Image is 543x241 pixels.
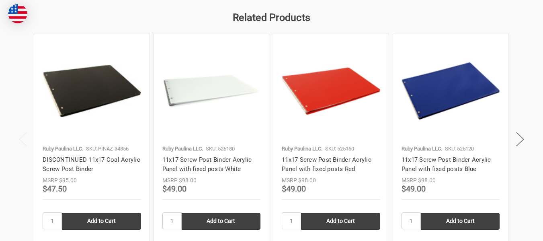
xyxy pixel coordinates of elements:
p: Ruby Paulina LLC. [282,145,322,153]
span: $95.00 [59,177,77,183]
span: $98.00 [179,177,197,183]
div: MSRP [43,176,58,185]
img: DISCONTINUED 11x17 Coal Acrylic Screw Post Binder [43,65,141,117]
a: 11x17 Screw Post Binder Acrylic Panel with fixed posts White [162,156,252,173]
p: SKU: 525160 [325,145,354,153]
span: $98.00 [418,177,436,183]
a: 11x17 Screw Post Binder Acrylic Panel with fixed posts Blue [402,156,491,173]
div: MSRP [162,176,178,185]
h2: Related Products [34,10,509,25]
img: 11x17 Screw Post Binder Acrylic Panel with fixed posts Red [282,42,380,140]
img: 11x17 Screw Post Binder Acrylic Panel with fixed posts White [162,42,261,140]
button: Previous [15,127,31,152]
p: SKU: 525120 [445,145,474,153]
p: Ruby Paulina LLC. [43,145,83,153]
a: 11x17 Screw Post Binder Acrylic Panel with fixed posts Red [282,156,371,173]
button: Next [512,127,528,152]
input: Add to Cart [62,213,141,230]
span: $49.00 [162,184,186,194]
img: duty and tax information for United States [8,4,27,23]
span: $98.00 [298,177,316,183]
div: MSRP [402,176,417,185]
span: $49.00 [402,184,426,194]
a: DISCONTINUED 11x17 Coal Acrylic Screw Post Binder [43,156,140,173]
img: 11x17 Screw Post Binder Acrylic Panel with fixed posts Blue [402,42,500,140]
span: $47.50 [43,184,67,194]
input: Add to Cart [301,213,380,230]
p: Ruby Paulina LLC. [402,145,442,153]
input: Add to Cart [421,213,500,230]
a: DISCONTINUED 11x17 Coal Acrylic Screw Post Binder [43,42,141,140]
p: SKU: PINAZ-34856 [86,145,129,153]
div: MSRP [282,176,297,185]
p: SKU: 525180 [206,145,235,153]
p: Ruby Paulina LLC. [162,145,203,153]
span: $49.00 [282,184,306,194]
input: Add to Cart [182,213,261,230]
